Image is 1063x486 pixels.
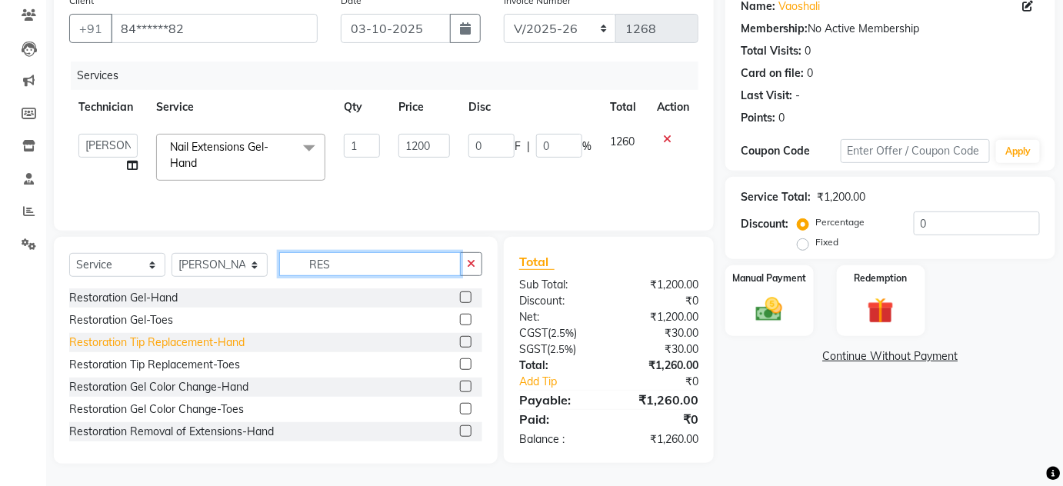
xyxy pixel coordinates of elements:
[508,391,609,409] div: Payable:
[608,431,710,448] div: ₹1,260.00
[551,327,574,339] span: 2.5%
[459,90,601,125] th: Disc
[625,374,710,390] div: ₹0
[795,88,800,104] div: -
[69,424,274,440] div: Restoration Removal of Extensions-Hand
[817,189,865,205] div: ₹1,200.00
[69,90,147,125] th: Technician
[550,343,573,355] span: 2.5%
[508,431,609,448] div: Balance :
[741,189,811,205] div: Service Total:
[508,410,609,428] div: Paid:
[855,271,908,285] label: Redemption
[608,358,710,374] div: ₹1,260.00
[608,325,710,341] div: ₹30.00
[69,379,248,395] div: Restoration Gel Color Change-Hand
[610,135,635,148] span: 1260
[69,312,173,328] div: Restoration Gel-Toes
[608,293,710,309] div: ₹0
[111,14,318,43] input: Search by Name/Mobile/Email/Code
[841,139,991,163] input: Enter Offer / Coupon Code
[582,138,591,155] span: %
[519,326,548,340] span: CGST
[389,90,459,125] th: Price
[608,391,710,409] div: ₹1,260.00
[741,65,804,82] div: Card on file:
[996,140,1040,163] button: Apply
[170,140,268,170] span: Nail Extensions Gel-Hand
[197,156,204,170] a: x
[69,401,244,418] div: Restoration Gel Color Change-Toes
[741,110,775,126] div: Points:
[732,271,806,285] label: Manual Payment
[805,43,811,59] div: 0
[508,325,609,341] div: ( )
[601,90,648,125] th: Total
[508,309,609,325] div: Net:
[508,293,609,309] div: Discount:
[748,295,791,325] img: _cash.svg
[508,358,609,374] div: Total:
[508,277,609,293] div: Sub Total:
[335,90,389,125] th: Qty
[69,290,178,306] div: Restoration Gel-Hand
[147,90,335,125] th: Service
[815,215,865,229] label: Percentage
[778,110,785,126] div: 0
[71,62,710,90] div: Services
[815,235,838,249] label: Fixed
[728,348,1052,364] a: Continue Without Payment
[69,357,240,373] div: Restoration Tip Replacement-Toes
[508,374,625,390] a: Add Tip
[608,341,710,358] div: ₹30.00
[741,21,1040,37] div: No Active Membership
[279,252,461,276] input: Search or Scan
[515,138,521,155] span: F
[741,143,841,159] div: Coupon Code
[608,309,710,325] div: ₹1,200.00
[741,216,788,232] div: Discount:
[741,43,801,59] div: Total Visits:
[69,335,245,351] div: Restoration Tip Replacement-Hand
[527,138,530,155] span: |
[859,295,902,328] img: _gift.svg
[608,277,710,293] div: ₹1,200.00
[519,254,555,270] span: Total
[648,90,698,125] th: Action
[508,341,609,358] div: ( )
[807,65,813,82] div: 0
[741,21,808,37] div: Membership:
[608,410,710,428] div: ₹0
[69,14,112,43] button: +91
[519,342,547,356] span: SGST
[741,88,792,104] div: Last Visit:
